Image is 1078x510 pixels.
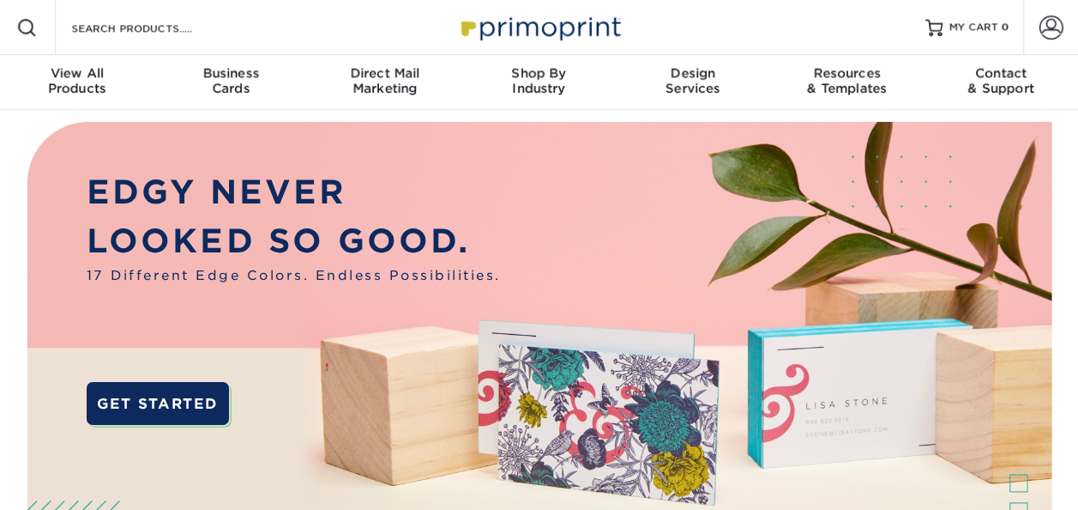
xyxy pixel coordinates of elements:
span: MY CART [949,21,998,35]
div: Marketing [308,65,462,96]
a: GET STARTED [87,382,229,425]
a: Direct MailMarketing [308,55,462,110]
img: Primoprint [454,9,625,46]
div: & Templates [770,65,924,96]
span: Design [616,65,770,81]
a: DesignServices [616,55,770,110]
span: 17 Different Edge Colors. Endless Possibilities. [87,266,501,286]
a: Contact& Support [924,55,1078,110]
span: Shop By [462,65,617,81]
div: Cards [154,65,309,96]
span: Business [154,65,309,81]
span: Contact [924,65,1078,81]
span: 0 [1002,21,1009,33]
a: Shop ByIndustry [462,55,617,110]
p: LOOKED SO GOOD. [87,217,501,266]
div: & Support [924,65,1078,96]
a: BusinessCards [154,55,309,110]
a: Resources& Templates [770,55,924,110]
div: Industry [462,65,617,96]
p: EDGY NEVER [87,168,501,217]
span: Direct Mail [308,65,462,81]
input: SEARCH PRODUCTS..... [69,17,237,38]
div: Services [616,65,770,96]
span: Resources [770,65,924,81]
